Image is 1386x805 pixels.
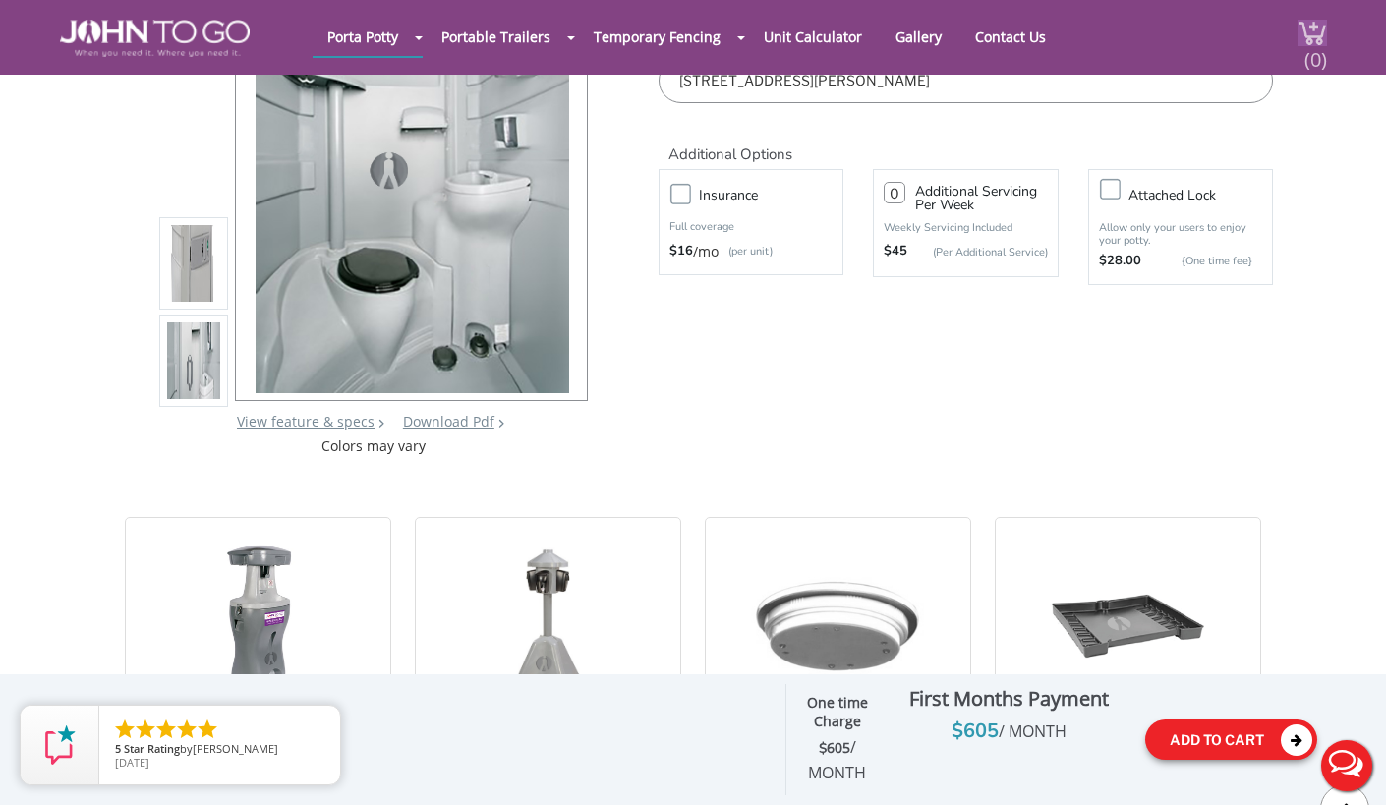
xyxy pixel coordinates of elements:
img: Review Rating [40,725,80,765]
img: Product [167,133,220,596]
a: Temporary Fencing [579,18,735,56]
span: 605 [808,738,866,781]
strong: $ [808,739,866,782]
input: Delivery Address [659,58,1273,103]
img: 25 [503,543,592,700]
a: Gallery [881,18,956,56]
p: Weekly Servicing Included [884,220,1047,235]
img: Product [167,35,220,498]
a: Contact Us [960,18,1061,56]
li:  [134,718,157,741]
div: Colors may vary [159,436,589,456]
span: [PERSON_NAME] [193,741,278,756]
h2: Additional Options [659,123,1273,165]
a: View feature & specs [237,412,375,431]
span: / MONTH [999,720,1067,742]
a: Portable Trailers [427,18,565,56]
h3: Insurance [699,183,852,207]
img: 25 [1049,543,1206,700]
li:  [196,718,219,741]
span: 5 [115,741,121,756]
strong: $16 [669,242,693,261]
p: {One time fee} [1151,252,1252,271]
li:  [113,718,137,741]
input: 0 [884,182,905,203]
div: $605 [889,716,1129,747]
img: 25 [725,543,951,700]
li:  [154,718,178,741]
strong: One time Charge [807,693,868,730]
span: (0) [1303,30,1327,73]
li:  [175,718,199,741]
a: Download Pdf [403,412,494,431]
strong: $28.00 [1099,252,1141,271]
button: Add To Cart [1145,719,1317,760]
p: Allow only your users to enjoy your potty. [1099,221,1262,247]
a: Unit Calculator [749,18,877,56]
span: Star Rating [124,741,180,756]
img: chevron.png [498,419,504,428]
a: Porta Potty [313,18,413,56]
span: by [115,743,324,757]
img: JOHN to go [60,20,250,57]
h3: Additional Servicing Per Week [915,185,1047,212]
span: [DATE] [115,755,149,770]
strong: $45 [884,242,907,261]
img: cart a [1298,20,1327,46]
p: (Per Additional Service) [907,245,1047,259]
button: Live Chat [1307,726,1386,805]
div: First Months Payment [889,682,1129,716]
span: / MONTH [808,736,866,782]
h3: Attached lock [1128,183,1282,207]
img: 25 [206,543,311,700]
img: right arrow icon [378,419,384,428]
p: Full coverage [669,217,833,237]
div: /mo [669,242,833,261]
p: (per unit) [719,242,773,261]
